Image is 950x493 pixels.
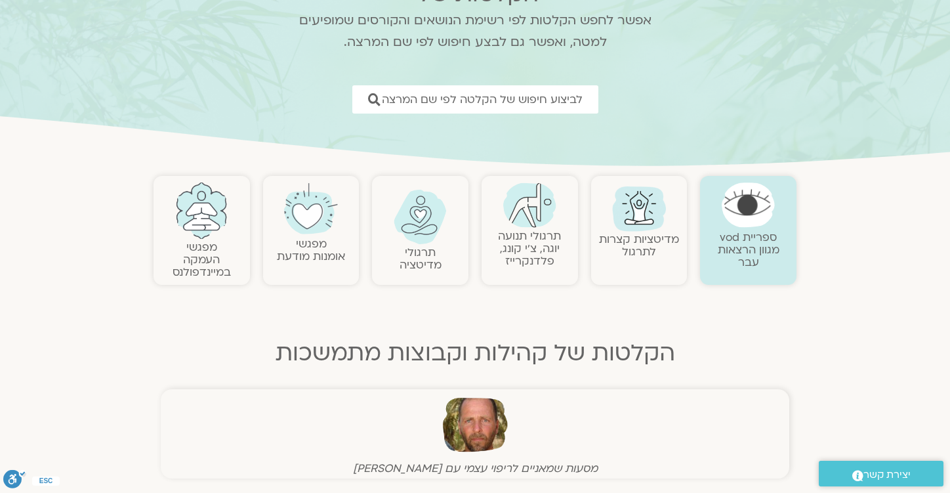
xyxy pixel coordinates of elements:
span: יצירת קשר [863,466,911,484]
a: תרגולי תנועהיוגה, צ׳י קונג, פלדנקרייז [498,228,561,268]
a: יצירת קשר [819,461,943,486]
p: אפשר לחפש הקלטות לפי רשימת הנושאים והקורסים שמופיעים למטה, ואפשר גם לבצע חיפוש לפי שם המרצה. [281,10,669,53]
a: מפגשיאומנות מודעת [277,236,345,264]
span: לביצוע חיפוש של הקלטה לפי שם המרצה [382,93,583,106]
a: מדיטציות קצרות לתרגול [599,232,679,259]
figcaption: מסעות שמאניים לריפוי עצמי עם [PERSON_NAME] [164,461,786,475]
a: ספריית vodמגוון הרצאות עבר [718,230,779,270]
h2: הקלטות של קהילות וקבוצות מתמשכות [154,340,796,366]
a: מפגשיהעמקה במיינדפולנס [173,240,231,280]
a: תרגולימדיטציה [400,245,442,272]
a: לביצוע חיפוש של הקלטה לפי שם המרצה [352,85,598,114]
